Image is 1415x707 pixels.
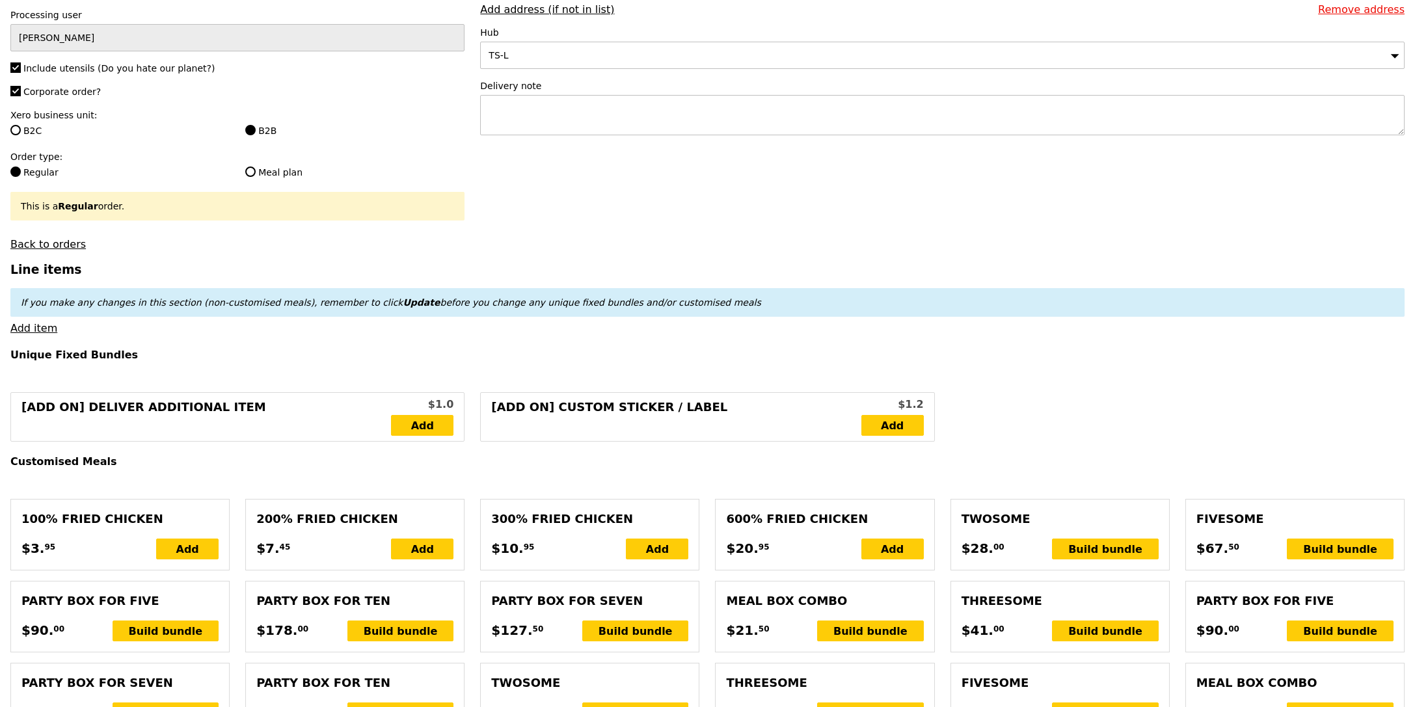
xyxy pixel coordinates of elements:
span: $28. [962,539,993,558]
span: 95 [524,542,535,552]
input: Corporate order? [10,86,21,96]
span: $127. [491,620,532,640]
span: $41. [962,620,993,640]
a: Back to orders [10,238,86,250]
input: B2C [10,125,21,135]
span: $90. [1196,620,1228,640]
div: Build bundle [817,620,924,641]
div: Fivesome [1196,510,1394,528]
div: Build bundle [1052,539,1159,559]
span: 00 [993,624,1004,634]
div: 600% Fried Chicken [726,510,923,528]
input: Meal plan [245,167,256,177]
input: Regular [10,167,21,177]
span: 50 [759,624,770,634]
span: TS-L [489,50,508,60]
span: $21. [726,620,758,640]
div: Meal Box Combo [726,592,923,610]
div: 100% Fried Chicken [21,510,219,528]
div: Fivesome [962,674,1159,692]
a: Add address (if not in list) [480,3,614,16]
div: [Add on] Deliver Additional Item [21,398,391,436]
div: Add [391,539,453,559]
div: Twosome [962,510,1159,528]
label: Processing user [10,8,465,21]
label: Hub [480,26,1405,39]
span: 45 [280,542,291,552]
div: This is a order. [21,200,454,213]
label: Order type: [10,150,465,163]
a: Add [391,415,453,436]
a: Remove address [1318,3,1405,16]
label: Delivery note [480,79,1405,92]
div: Party Box for Ten [256,592,453,610]
a: Add item [10,322,57,334]
div: Add [861,539,924,559]
span: 95 [759,542,770,552]
span: $7. [256,539,279,558]
span: $178. [256,620,297,640]
span: $67. [1196,539,1228,558]
input: Include utensils (Do you hate our planet?) [10,62,21,73]
span: $90. [21,620,53,640]
b: Update [403,297,440,308]
h4: Customised Meals [10,455,1405,468]
div: $1.2 [861,397,924,412]
div: Threesome [962,592,1159,610]
h3: Line items [10,263,1405,276]
span: $20. [726,539,758,558]
div: Build bundle [1052,620,1159,641]
label: Xero business unit: [10,109,465,122]
div: Add [626,539,688,559]
div: Build bundle [582,620,689,641]
div: Build bundle [347,620,454,641]
label: Regular [10,166,230,179]
span: 00 [1228,624,1239,634]
em: If you make any changes in this section (non-customised meals), remember to click before you chan... [21,297,761,308]
span: 00 [297,624,308,634]
div: Add [156,539,219,559]
input: B2B [245,125,256,135]
div: $1.0 [391,397,453,412]
div: Build bundle [1287,539,1394,559]
span: $3. [21,539,44,558]
div: Party Box for Seven [21,674,219,692]
div: 300% Fried Chicken [491,510,688,528]
span: Corporate order? [23,87,101,97]
span: $10. [491,539,523,558]
span: 50 [533,624,544,634]
div: Build bundle [1287,620,1394,641]
label: B2C [10,124,230,137]
span: 00 [993,542,1004,552]
span: 95 [44,542,55,552]
span: 00 [53,624,64,634]
div: Build bundle [113,620,219,641]
div: 200% Fried Chicken [256,510,453,528]
div: Twosome [491,674,688,692]
div: Party Box for Five [21,592,219,610]
div: Threesome [726,674,923,692]
div: Meal Box Combo [1196,674,1394,692]
label: B2B [245,124,465,137]
h4: Unique Fixed Bundles [10,349,1405,361]
b: Regular [58,201,98,211]
div: [Add on] Custom Sticker / Label [491,398,861,436]
span: Include utensils (Do you hate our planet?) [23,63,215,73]
span: 50 [1228,542,1239,552]
div: Party Box for Seven [491,592,688,610]
a: Add [861,415,924,436]
div: Party Box for Ten [256,674,453,692]
div: Party Box for Five [1196,592,1394,610]
label: Meal plan [245,166,465,179]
